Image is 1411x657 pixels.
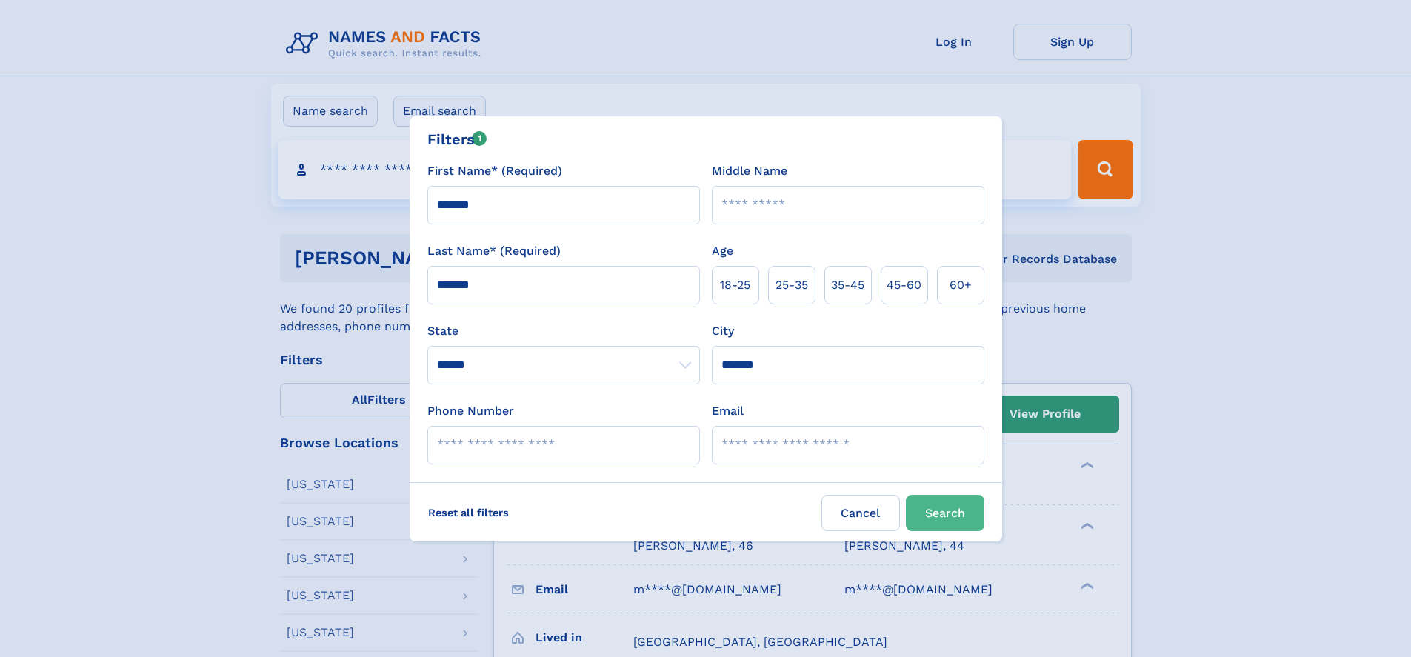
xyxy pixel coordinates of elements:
[712,402,744,420] label: Email
[427,402,514,420] label: Phone Number
[887,276,921,294] span: 45‑60
[950,276,972,294] span: 60+
[418,495,518,530] label: Reset all filters
[427,242,561,260] label: Last Name* (Required)
[720,276,750,294] span: 18‑25
[712,242,733,260] label: Age
[712,322,734,340] label: City
[427,128,487,150] div: Filters
[821,495,900,531] label: Cancel
[831,276,864,294] span: 35‑45
[775,276,808,294] span: 25‑35
[427,162,562,180] label: First Name* (Required)
[712,162,787,180] label: Middle Name
[427,322,700,340] label: State
[906,495,984,531] button: Search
